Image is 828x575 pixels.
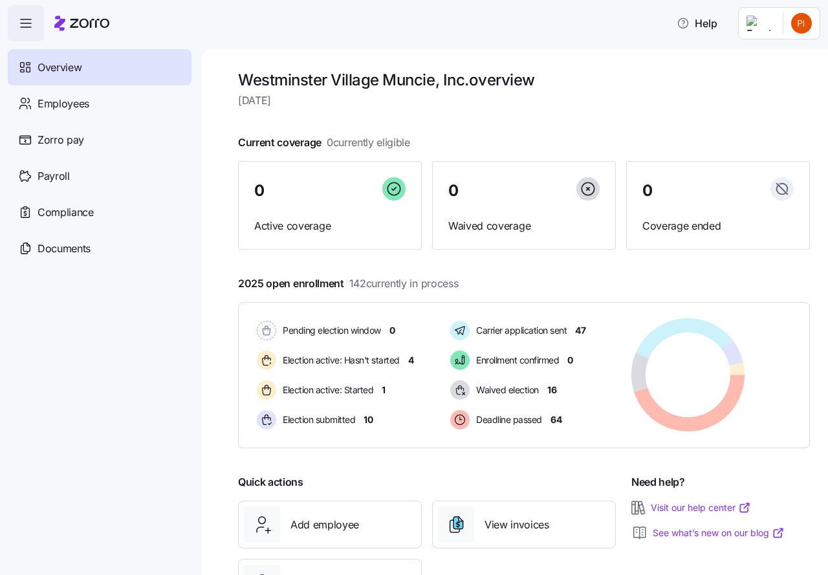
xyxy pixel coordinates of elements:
span: Election submitted [279,413,355,426]
span: Pending election window [279,324,381,337]
span: 0 [254,183,265,199]
span: Current coverage [238,135,410,151]
span: Waived election [472,384,539,396]
a: See what’s new on our blog [653,526,785,539]
img: Employer logo [746,16,772,31]
span: Documents [38,241,91,257]
a: Overview [8,49,191,85]
span: Active coverage [254,218,406,234]
a: Zorro pay [8,122,191,158]
span: Compliance [38,204,94,221]
span: Election active: Hasn't started [279,354,400,367]
span: Enrollment confirmed [472,354,559,367]
span: Waived coverage [448,218,600,234]
span: [DATE] [238,92,810,109]
a: Visit our help center [651,501,751,514]
span: Employees [38,96,89,112]
span: Quick actions [238,474,303,490]
span: 64 [550,413,561,426]
h1: Westminster Village Muncie, Inc. overview [238,70,810,90]
span: 0 [642,183,653,199]
span: Zorro pay [38,132,84,148]
span: 2025 open enrollment [238,276,458,292]
span: 16 [547,384,556,396]
button: Help [666,10,728,36]
span: Overview [38,60,82,76]
span: 0 [567,354,573,367]
span: Carrier application sent [472,324,567,337]
span: 1 [382,384,386,396]
span: 0 [448,183,459,199]
span: 142 currently in process [349,276,459,292]
span: Coverage ended [642,218,794,234]
span: View invoices [485,517,549,533]
a: Payroll [8,158,191,194]
img: 24d6825ccf4887a4818050cadfd93e6d [791,13,812,34]
span: 0 [389,324,395,337]
span: Election active: Started [279,384,373,396]
span: Help [677,16,717,31]
a: Documents [8,230,191,266]
span: 10 [364,413,373,426]
span: 0 currently eligible [327,135,410,151]
span: Deadline passed [472,413,542,426]
span: Payroll [38,168,70,184]
a: Employees [8,85,191,122]
a: Compliance [8,194,191,230]
span: 47 [575,324,585,337]
span: Need help? [631,474,685,490]
span: Add employee [290,517,359,533]
span: 4 [408,354,414,367]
